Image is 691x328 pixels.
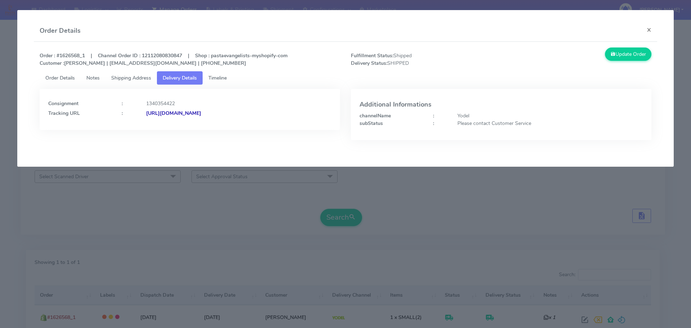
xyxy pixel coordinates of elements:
span: Notes [86,75,100,81]
strong: Customer : [40,60,64,67]
button: Close [641,20,657,39]
span: Order Details [45,75,75,81]
strong: : [433,112,434,119]
h4: Order Details [40,26,81,36]
span: Shipping Address [111,75,151,81]
strong: subStatus [360,120,383,127]
button: Update Order [605,48,652,61]
span: Delivery Details [163,75,197,81]
strong: Tracking URL [48,110,80,117]
strong: : [433,120,434,127]
strong: [URL][DOMAIN_NAME] [146,110,201,117]
strong: Delivery Status: [351,60,387,67]
strong: : [122,100,123,107]
strong: : [122,110,123,117]
span: Timeline [208,75,227,81]
ul: Tabs [40,71,652,85]
strong: Consignment [48,100,78,107]
h4: Additional Informations [360,101,643,108]
div: Yodel [452,112,648,120]
div: 1340354422 [141,100,337,107]
strong: Fulfillment Status: [351,52,393,59]
span: Shipped SHIPPED [345,52,501,67]
strong: channelName [360,112,391,119]
strong: Order : #1626568_1 | Channel Order ID : 12112080830847 | Shop : pastaevangelists-myshopify-com [P... [40,52,288,67]
div: Please contact Customer Service [452,120,648,127]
